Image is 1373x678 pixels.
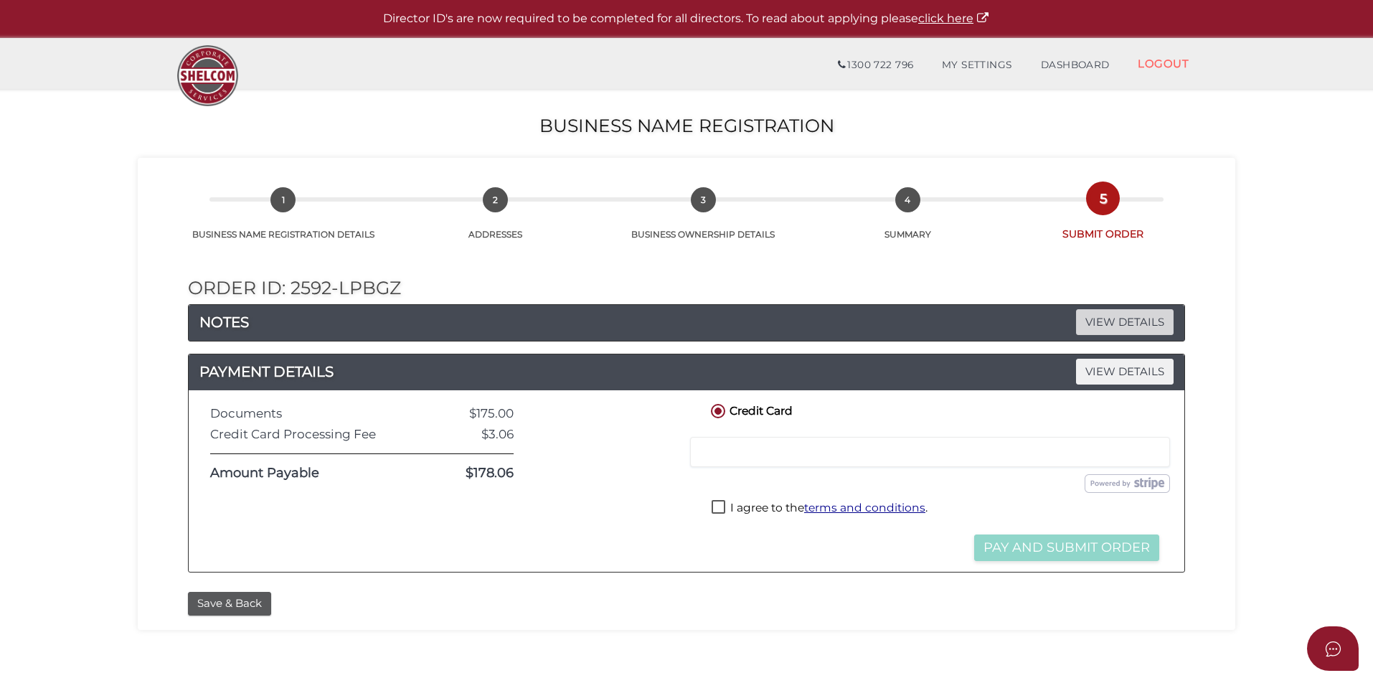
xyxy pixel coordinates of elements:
[189,360,1184,383] a: PAYMENT DETAILSVIEW DETAILS
[392,203,598,240] a: 2ADDRESSES
[199,428,409,441] div: Credit Card Processing Fee
[1076,359,1174,384] span: VIEW DETAILS
[804,501,925,514] a: terms and conditions
[708,401,793,419] label: Credit Card
[918,11,990,25] a: click here
[409,466,524,481] div: $178.06
[1007,202,1199,241] a: 5SUBMIT ORDER
[1027,51,1124,80] a: DASHBOARD
[1090,186,1115,211] span: 5
[895,187,920,212] span: 4
[808,203,1007,240] a: 4SUMMARY
[189,360,1184,383] h4: PAYMENT DETAILS
[409,428,524,441] div: $3.06
[170,38,245,113] img: Logo
[1123,49,1203,78] a: LOGOUT
[199,466,409,481] div: Amount Payable
[174,203,392,240] a: 1BUSINESS NAME REGISTRATION DETAILS
[1307,626,1359,671] button: Open asap
[188,592,271,616] button: Save & Back
[199,407,409,420] div: Documents
[1085,474,1170,493] img: stripe.png
[409,407,524,420] div: $175.00
[712,500,928,518] label: I agree to the .
[36,11,1337,27] p: Director ID's are now required to be completed for all directors. To read about applying please
[270,187,296,212] span: 1
[974,535,1159,561] button: Pay and Submit Order
[824,51,928,80] a: 1300 722 796
[188,278,1185,298] h2: Order ID: 2592-lpbGz
[189,311,1184,334] h4: NOTES
[483,187,508,212] span: 2
[598,203,808,240] a: 3BUSINESS OWNERSHIP DETAILS
[691,187,716,212] span: 3
[189,311,1184,334] a: NOTESVIEW DETAILS
[1076,309,1174,334] span: VIEW DETAILS
[928,51,1027,80] a: MY SETTINGS
[699,446,1161,458] iframe: Secure card payment input frame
